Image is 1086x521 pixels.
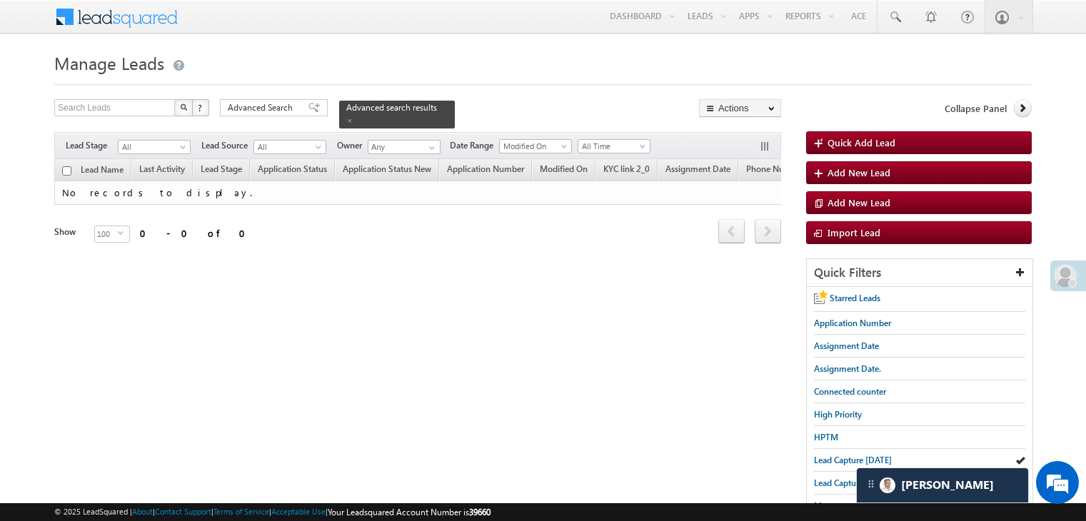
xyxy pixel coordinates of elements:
span: Lead Capture [DATE] [814,455,892,465]
a: Phone Number [739,161,811,180]
span: 100 [95,226,118,242]
span: Lead Stage [201,163,242,174]
span: Application Status New [343,163,431,174]
span: next [755,219,781,243]
span: Assignment Date. [814,363,881,374]
button: Actions [699,99,781,117]
div: carter-dragCarter[PERSON_NAME] [856,467,1029,503]
button: ? [192,99,209,116]
img: carter-drag [865,478,877,490]
div: Quick Filters [807,259,1032,287]
a: next [755,221,781,243]
a: Modified On [533,161,595,180]
span: Your Leadsquared Account Number is [328,507,491,517]
a: All [253,140,326,154]
span: Lead Capture [DATE] [814,477,892,488]
span: Owner [337,139,368,152]
span: Lead Source [201,139,253,152]
span: Lead Stage [66,139,118,152]
a: prev [718,221,745,243]
a: Application Number [440,161,531,180]
img: Search [180,103,187,111]
span: All Time [578,140,646,153]
a: KYC link 2_0 [596,161,657,180]
span: Application Number [447,163,524,174]
div: 0 - 0 of 0 [140,225,254,241]
span: Phone Number [746,163,804,174]
span: Application Number [814,318,891,328]
span: Assignment Date [665,163,730,174]
span: select [118,230,129,236]
span: All [254,141,322,153]
a: Modified On [499,139,572,153]
span: Manage Leads [54,51,164,74]
span: Carter [901,478,994,492]
a: All [118,140,191,154]
a: All Time [578,139,650,153]
span: © 2025 LeadSquared | | | | | [54,505,491,519]
span: KYC link 2_0 [603,163,650,174]
a: Terms of Service [213,507,269,516]
span: Advanced Search [228,101,297,114]
span: ? [198,101,204,113]
a: Acceptable Use [271,507,326,516]
span: Collapse Panel [945,102,1007,115]
span: Modified On [500,140,568,153]
span: Add New Lead [828,196,890,208]
span: 39660 [469,507,491,517]
a: Show All Items [421,141,439,155]
span: HPTM [814,432,838,442]
span: Add New Lead [828,166,890,178]
span: Messages [814,500,850,511]
a: Contact Support [155,507,211,516]
span: Assignment Date [814,340,879,351]
a: Assignment Date [658,161,738,180]
span: Modified On [540,163,588,174]
span: Date Range [450,139,499,152]
span: prev [718,219,745,243]
span: High Priority [814,409,862,420]
a: Lead Stage [193,161,249,180]
span: Import Lead [828,226,880,238]
a: Application Status [251,161,334,180]
span: Application Status [258,163,327,174]
span: Advanced search results [346,102,437,113]
a: Last Activity [132,161,192,180]
span: Starred Leads [830,293,880,303]
span: Quick Add Lead [828,136,895,148]
div: Show [54,226,83,238]
img: Carter [880,477,895,493]
a: About [132,507,153,516]
input: Check all records [62,166,71,176]
input: Type to Search [368,140,441,154]
span: Connected counter [814,386,886,397]
a: Lead Name [74,162,131,181]
span: All [119,141,186,153]
a: Application Status New [336,161,438,180]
